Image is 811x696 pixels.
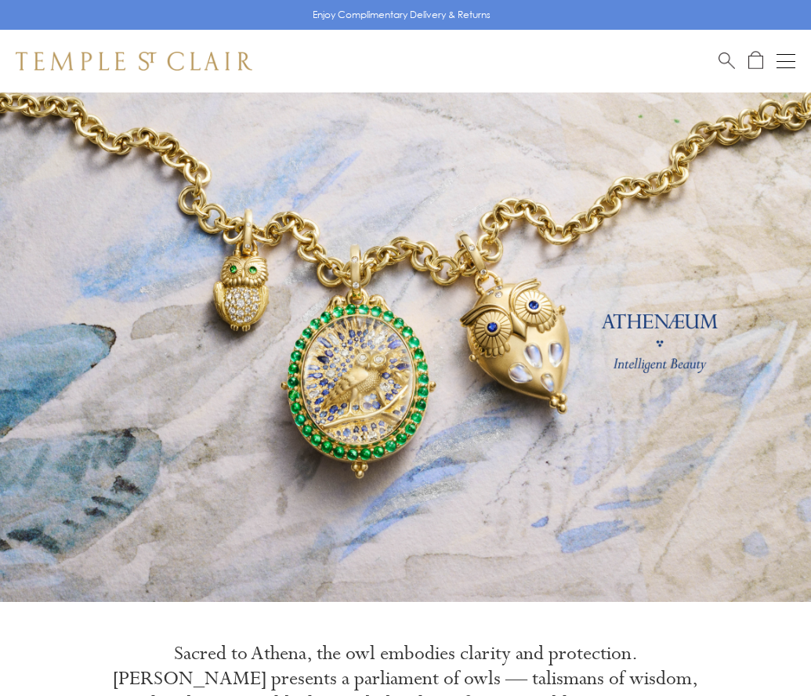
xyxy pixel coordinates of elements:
button: Open navigation [777,52,795,71]
img: Temple St. Clair [16,52,252,71]
a: Search [719,51,735,71]
p: Enjoy Complimentary Delivery & Returns [313,7,491,23]
a: Open Shopping Bag [748,51,763,71]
